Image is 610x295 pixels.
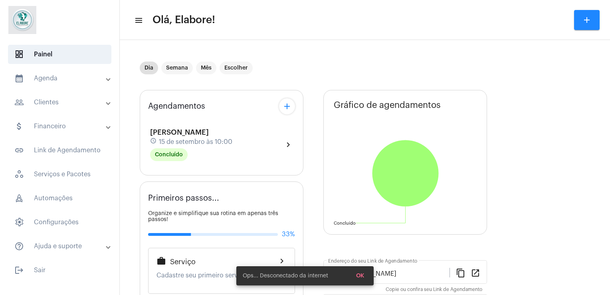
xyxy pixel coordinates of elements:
span: Ops... Desconectado da internet [243,272,328,280]
mat-chip: Concluído [150,148,188,161]
mat-chip: Mês [196,62,216,74]
mat-chip: Escolher [220,62,253,74]
mat-icon: open_in_new [471,268,480,277]
mat-icon: chevron_right [277,256,287,266]
mat-expansion-panel-header: sidenav iconAgenda [5,69,119,88]
span: Sair [8,261,111,280]
mat-panel-title: Financeiro [14,122,107,131]
span: Primeiros passos... [148,194,219,203]
span: Gráfico de agendamentos [334,100,441,110]
p: Cadastre seu primeiro serviço. [156,272,287,279]
mat-icon: add [582,15,592,25]
mat-expansion-panel-header: sidenav iconAjuda e suporte [5,237,119,256]
mat-hint: Copie ou confira seu Link de Agendamento [386,287,482,293]
mat-chip: Dia [140,62,158,74]
mat-icon: sidenav icon [14,74,24,83]
span: sidenav icon [14,193,24,203]
span: Configurações [8,213,111,232]
mat-expansion-panel-header: sidenav iconFinanceiro [5,117,119,136]
span: 33% [282,231,295,238]
span: OK [356,273,364,279]
span: [PERSON_NAME] [150,129,209,136]
span: Link de Agendamento [8,141,111,160]
mat-icon: work [156,256,166,266]
span: sidenav icon [14,50,24,59]
span: Agendamentos [148,102,205,111]
img: 4c6856f8-84c7-1050-da6c-cc5081a5dbaf.jpg [6,4,38,36]
mat-icon: sidenav icon [14,146,24,155]
mat-chip: Semana [161,62,193,74]
span: Serviço [170,258,196,266]
span: sidenav icon [14,217,24,227]
span: sidenav icon [14,169,24,179]
span: 15 de setembro às 10:00 [159,138,232,146]
mat-icon: sidenav icon [14,98,24,107]
span: Serviços e Pacotes [8,165,111,184]
mat-icon: sidenav icon [134,16,142,25]
mat-icon: chevron_right [283,140,293,149]
mat-panel-title: Ajuda e suporte [14,241,107,251]
mat-icon: sidenav icon [14,122,24,131]
mat-expansion-panel-header: sidenav iconClientes [5,93,119,112]
span: Automações [8,189,111,208]
text: Concluído [334,221,356,225]
span: Painel [8,45,111,64]
mat-icon: sidenav icon [14,241,24,251]
mat-icon: content_copy [456,268,465,277]
input: Link [328,270,450,277]
span: Olá, Elabore! [152,14,215,26]
mat-icon: sidenav icon [14,265,24,275]
mat-icon: schedule [150,138,157,146]
span: Organize e simplifique sua rotina em apenas três passos! [148,211,278,222]
button: OK [350,269,370,283]
mat-icon: add [282,102,292,111]
mat-panel-title: Agenda [14,74,107,83]
mat-panel-title: Clientes [14,98,107,107]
